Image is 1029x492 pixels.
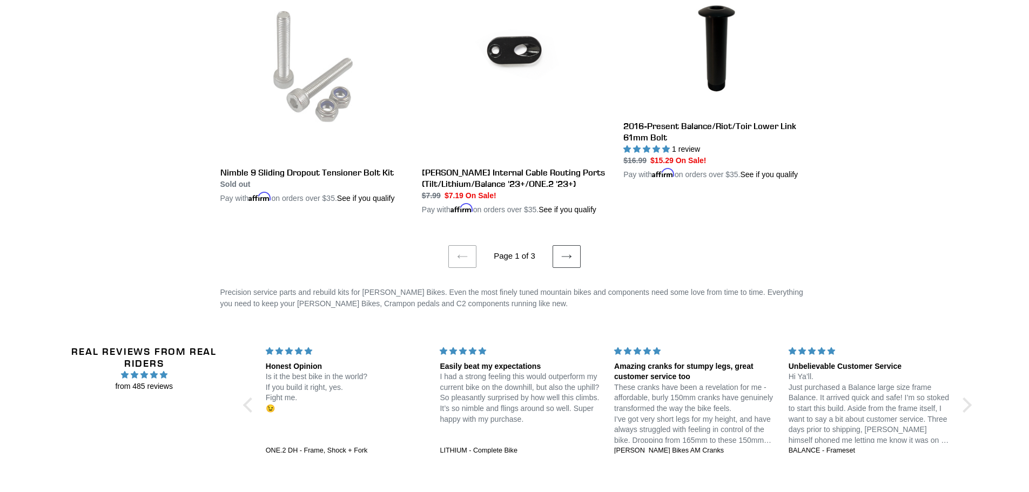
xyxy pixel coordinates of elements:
[614,446,776,456] a: [PERSON_NAME] Bikes AM Cranks
[614,346,776,357] div: 5 stars
[266,361,427,372] div: Honest Opinion
[789,346,950,357] div: 5 stars
[440,361,601,372] div: Easily beat my expectations
[51,369,237,381] span: 4.96 stars
[266,346,427,357] div: 5 stars
[789,372,950,446] p: Hi Ya’ll. Just purchased a Balance large size frame Balance. It arrived quick and safe! I’m so st...
[266,372,427,414] p: Is it the best bike in the world? If you build it right, yes. Fight me. 😉
[789,361,950,372] div: Unbelievable Customer Service
[440,346,601,357] div: 5 stars
[51,346,237,369] h2: Real Reviews from Real Riders
[51,381,237,392] span: from 485 reviews
[440,446,601,456] a: LITHIUM - Complete Bike
[614,382,776,446] p: These cranks have been a revelation for me - affordable, burly 150mm cranks have genuinely transf...
[789,446,950,456] a: BALANCE - Frameset
[614,361,776,382] div: Amazing cranks for stumpy legs, great customer service too
[440,372,601,424] p: I had a strong feeling this would outperform my current bike on the downhill, but also the uphill...
[479,250,550,262] li: Page 1 of 3
[220,287,809,309] p: Precision service parts and rebuild kits for [PERSON_NAME] Bikes. Even the most finely tuned moun...
[266,446,427,456] a: ONE.2 DH - Frame, Shock + Fork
